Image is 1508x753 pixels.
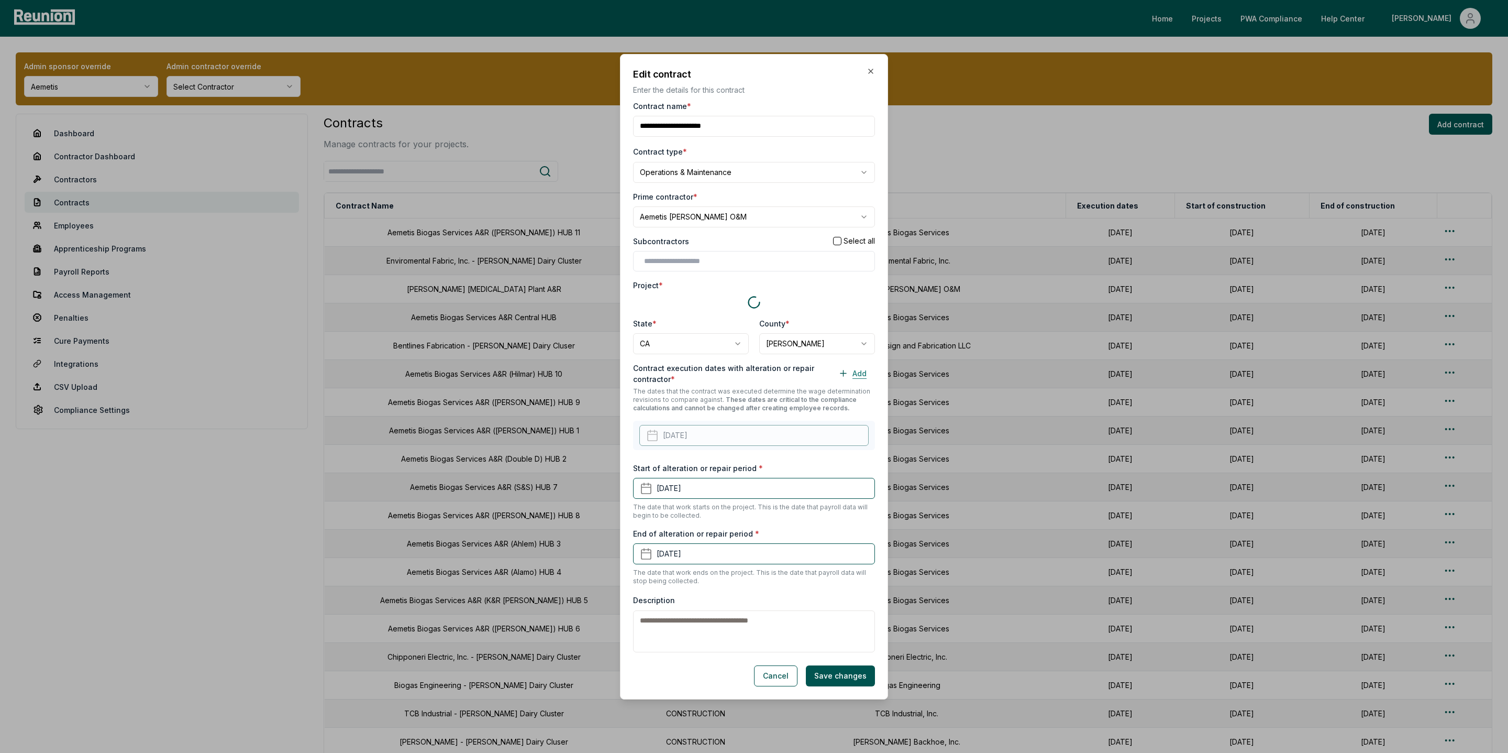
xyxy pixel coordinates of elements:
[633,503,875,520] p: The date that work starts on the project. This is the date that payroll data will begin to be col...
[844,237,875,245] label: Select all
[633,569,875,585] p: The date that work ends on the project. This is the date that payroll data will stop being collec...
[633,147,687,156] label: Contract type
[633,280,663,291] label: Project
[754,665,797,686] button: Cancel
[806,665,875,686] button: Save changes
[633,387,870,412] span: The dates that the contract was executed determine the wage determination revisions to compare ag...
[633,67,875,81] h2: Edit contract
[830,363,875,384] button: Add
[633,236,689,247] label: Subcontractors
[633,478,875,499] button: [DATE]
[633,101,691,112] label: Contract name
[633,396,857,412] span: These dates are critical to the compliance calculations and cannot be changed after creating empl...
[633,191,697,202] label: Prime contractor
[633,318,657,329] label: State
[633,363,830,385] label: Contract execution dates with alteration or repair contractor
[633,596,675,605] label: Description
[633,463,763,474] label: Start of alteration or repair period
[633,528,759,539] label: End of alteration or repair period
[759,318,790,329] label: County
[633,543,875,564] button: [DATE]
[633,84,875,95] p: Enter the details for this contract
